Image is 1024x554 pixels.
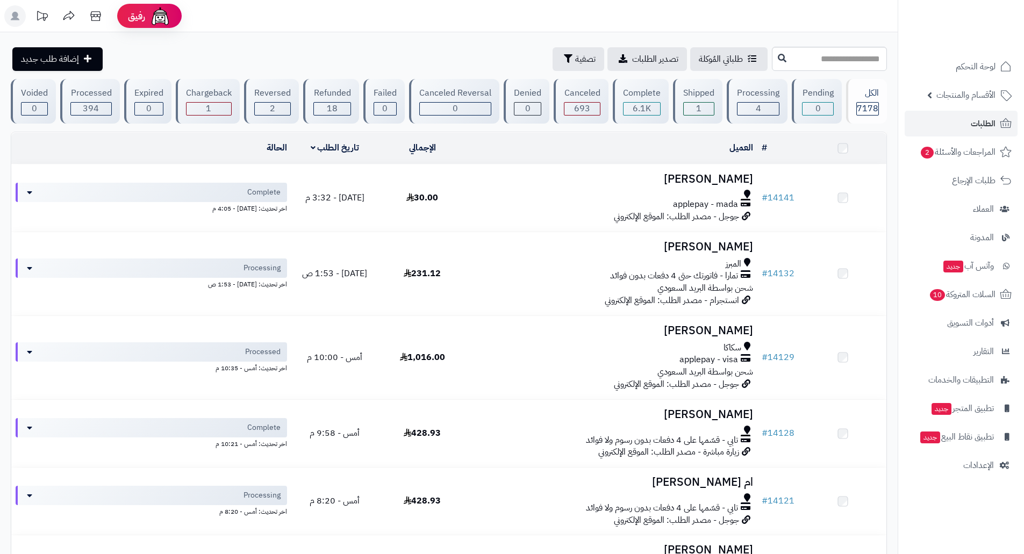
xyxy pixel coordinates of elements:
span: تصفية [575,53,596,66]
span: 10 [930,289,945,301]
span: التقارير [973,344,994,359]
div: 6065 [624,103,660,115]
div: 0 [374,103,396,115]
span: الطلبات [971,116,996,131]
span: سكاكا [724,342,741,354]
a: تصدير الطلبات [607,47,687,71]
span: applepay - visa [679,354,738,366]
span: طلبات الإرجاع [952,173,996,188]
div: Failed [374,87,397,99]
h3: [PERSON_NAME] [470,408,753,421]
a: تطبيق نقاط البيعجديد [905,424,1018,450]
div: Shipped [683,87,714,99]
div: اخر تحديث: أمس - 10:21 م [16,437,287,449]
h3: [PERSON_NAME] [470,325,753,337]
div: 18 [314,103,350,115]
span: جوجل - مصدر الطلب: الموقع الإلكتروني [614,210,739,223]
span: لوحة التحكم [956,59,996,74]
span: الإعدادات [963,458,994,473]
span: 231.12 [404,267,441,280]
div: Voided [21,87,48,99]
div: الكل [856,87,879,99]
span: جديد [943,261,963,272]
div: Pending [802,87,833,99]
div: Expired [134,87,163,99]
a: الإجمالي [409,141,436,154]
span: العملاء [973,202,994,217]
span: 0 [382,102,388,115]
span: 0 [453,102,458,115]
a: وآتس آبجديد [905,253,1018,279]
a: Canceled 693 [552,79,610,124]
span: 1 [206,102,211,115]
a: Complete 6.1K [611,79,671,124]
a: Voided 0 [9,79,58,124]
span: تمارا - فاتورتك حتى 4 دفعات بدون فوائد [610,270,738,282]
div: Canceled Reversal [419,87,491,99]
div: اخر تحديث: أمس - 8:20 م [16,505,287,516]
a: Pending 0 [790,79,843,124]
span: المبرز [726,258,741,270]
a: Shipped 1 [671,79,725,124]
span: # [762,267,768,280]
span: 30.00 [406,191,438,204]
span: أمس - 10:00 م [307,351,362,364]
a: العملاء [905,196,1018,222]
span: تطبيق المتجر [930,401,994,416]
span: 0 [525,102,531,115]
a: #14129 [762,351,794,364]
span: تطبيق نقاط البيع [919,429,994,444]
span: التطبيقات والخدمات [928,372,994,387]
span: وآتس آب [942,258,994,274]
span: 18 [327,102,338,115]
a: الكل7178 [844,79,889,124]
div: 0 [135,103,163,115]
span: 394 [83,102,99,115]
span: # [762,191,768,204]
a: التطبيقات والخدمات [905,367,1018,393]
button: تصفية [553,47,604,71]
span: أدوات التسويق [947,315,994,330]
a: التقارير [905,339,1018,364]
div: 1 [684,103,714,115]
div: اخر تحديث: [DATE] - 1:53 ص [16,278,287,289]
span: 2 [270,102,275,115]
span: أمس - 8:20 م [310,494,360,507]
span: طلباتي المُوكلة [699,53,743,66]
a: الطلبات [905,111,1018,136]
h3: ام [PERSON_NAME] [470,476,753,488]
span: [DATE] - 1:53 ص [302,267,367,280]
span: 1,016.00 [400,351,445,364]
a: تاريخ الطلب [311,141,360,154]
div: 2 [255,103,290,115]
span: 428.93 [404,427,441,440]
span: Processing [244,490,281,501]
a: Processed 394 [58,79,121,124]
a: إضافة طلب جديد [12,47,103,71]
div: 0 [420,103,491,115]
div: اخر تحديث: أمس - 10:35 م [16,362,287,373]
a: العميل [729,141,753,154]
a: #14132 [762,267,794,280]
a: الحالة [267,141,287,154]
span: 7178 [857,102,878,115]
a: Failed 0 [361,79,407,124]
a: السلات المتروكة10 [905,282,1018,307]
span: زيارة مباشرة - مصدر الطلب: الموقع الإلكتروني [598,445,739,458]
a: Canceled Reversal 0 [407,79,502,124]
span: الأقسام والمنتجات [936,88,996,103]
div: 1 [187,103,231,115]
span: 693 [574,102,590,115]
a: Reversed 2 [242,79,301,124]
div: 0 [22,103,47,115]
span: 0 [815,102,821,115]
div: Denied [514,87,541,99]
a: تطبيق المتجرجديد [905,395,1018,421]
span: أمس - 9:58 م [310,427,360,440]
a: المراجعات والأسئلة2 [905,139,1018,165]
a: طلبات الإرجاع [905,168,1018,193]
div: اخر تحديث: [DATE] - 4:05 م [16,202,287,213]
div: 0 [514,103,541,115]
a: الإعدادات [905,452,1018,478]
a: Denied 0 [502,79,552,124]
